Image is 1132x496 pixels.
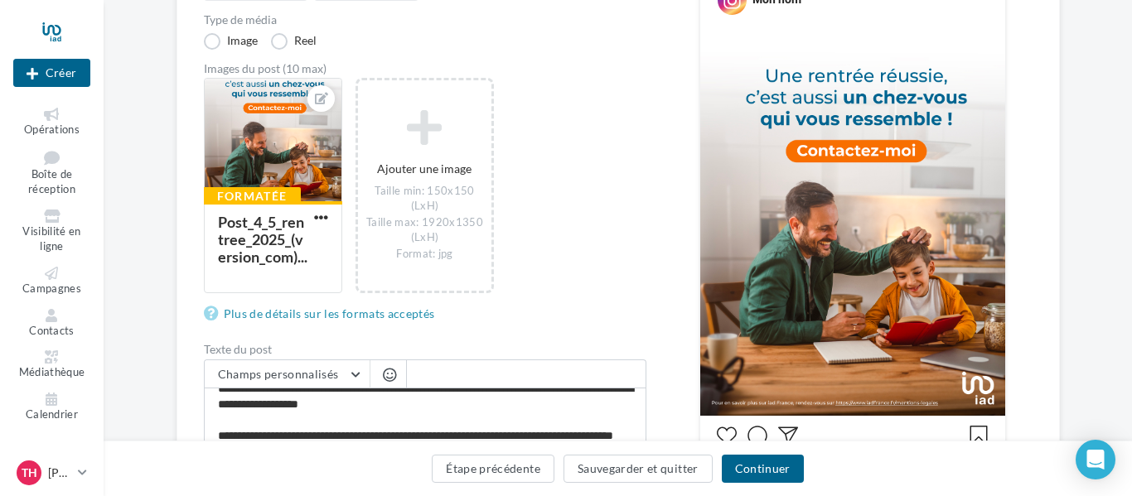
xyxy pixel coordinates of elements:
[28,167,75,196] span: Boîte de réception
[13,347,90,383] a: Médiathèque
[13,59,90,87] button: Créer
[205,360,370,388] button: Champs personnalisés
[24,123,80,136] span: Opérations
[204,344,646,355] label: Texte du post
[204,187,301,205] div: Formatée
[13,206,90,257] a: Visibilité en ligne
[13,306,90,341] a: Contacts
[204,304,442,324] a: Plus de détails sur les formats acceptés
[19,365,85,378] span: Médiathèque
[218,367,339,381] span: Champs personnalisés
[22,465,37,481] span: TH
[13,263,90,299] a: Campagnes
[13,457,90,489] a: TH [PERSON_NAME]
[13,59,90,87] div: Nouvelle campagne
[271,33,317,50] label: Reel
[969,426,989,445] svg: Enregistrer
[722,455,804,483] button: Continuer
[218,213,307,266] div: Post_4_5_rentree_2025_(version_com)...
[22,282,81,295] span: Campagnes
[29,324,75,337] span: Contacts
[204,14,646,26] label: Type de média
[778,426,798,445] svg: Partager la publication
[1076,440,1115,479] div: Open Intercom Messenger
[26,407,78,421] span: Calendrier
[204,33,258,50] label: Image
[204,63,646,75] div: Images du post (10 max)
[717,426,737,445] svg: J’aime
[13,389,90,425] a: Calendrier
[13,104,90,140] a: Opérations
[48,465,71,481] p: [PERSON_NAME]
[13,147,90,200] a: Boîte de réception
[22,224,80,253] span: Visibilité en ligne
[747,426,767,445] svg: Commenter
[432,455,554,483] button: Étape précédente
[564,455,713,483] button: Sauvegarder et quitter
